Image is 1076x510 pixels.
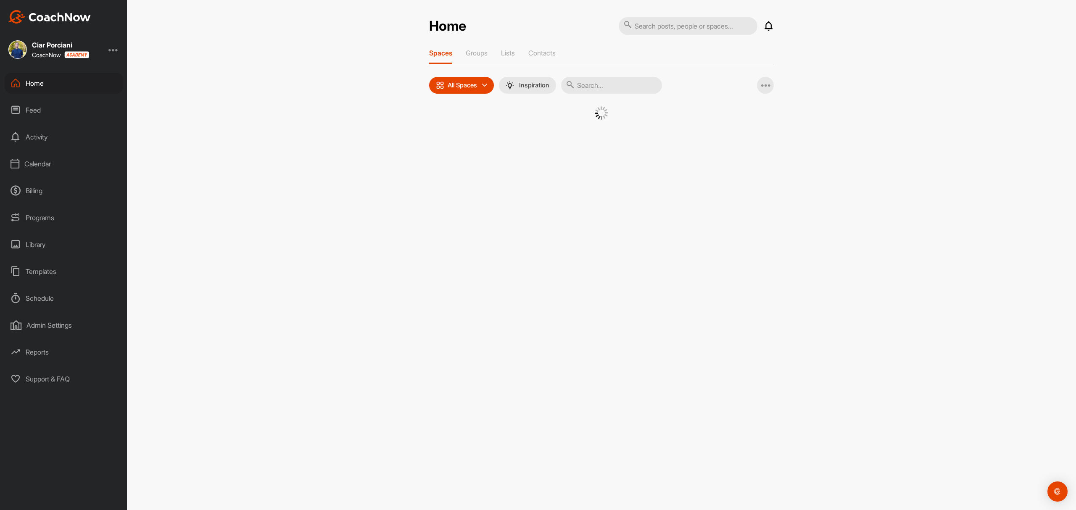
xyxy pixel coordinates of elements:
div: Ciar Porciani [32,42,89,48]
p: Contacts [528,49,556,57]
div: Schedule [5,288,123,309]
p: Groups [466,49,488,57]
div: Open Intercom Messenger [1047,481,1068,502]
div: Calendar [5,153,123,174]
div: CoachNow [32,51,89,58]
img: CoachNow [8,10,91,24]
div: Library [5,234,123,255]
img: CoachNow acadmey [64,51,89,58]
p: Inspiration [519,82,549,89]
img: icon [436,81,444,89]
div: Programs [5,207,123,228]
p: Spaces [429,49,452,57]
img: G6gVgL6ErOh57ABN0eRmCEwV0I4iEi4d8EwaPGI0tHgoAbU4EAHFLEQAh+QQFCgALACwIAA4AGAASAAAEbHDJSesaOCdk+8xg... [595,106,608,120]
h2: Home [429,18,466,34]
div: Support & FAQ [5,368,123,389]
div: Feed [5,100,123,121]
div: Home [5,73,123,94]
img: square_b4d54992daa58f12b60bc3814c733fd4.jpg [8,40,27,59]
p: All Spaces [448,82,477,89]
img: menuIcon [506,81,514,89]
input: Search... [561,77,662,94]
p: Lists [501,49,515,57]
div: Admin Settings [5,315,123,336]
div: Reports [5,342,123,363]
div: Billing [5,180,123,201]
input: Search posts, people or spaces... [619,17,757,35]
div: Activity [5,126,123,147]
div: Templates [5,261,123,282]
